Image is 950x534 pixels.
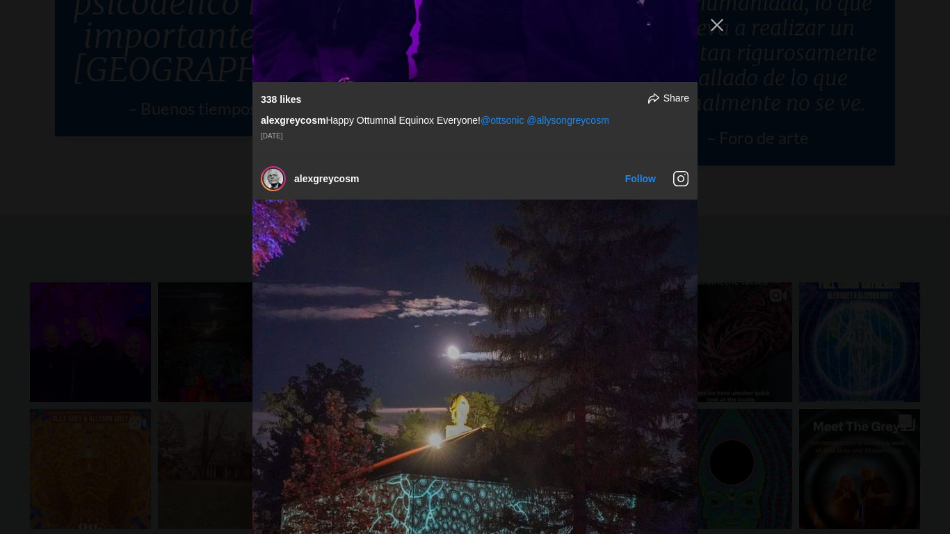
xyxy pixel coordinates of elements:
[625,173,656,184] a: Follow
[706,14,728,36] button: Cerrar la ventana emergente del feed de Instagram
[481,115,524,126] a: @ottsonic
[663,92,689,104] span: Share
[294,173,359,184] a: alexgreycosm
[264,169,283,188] img: alexgreycosm
[261,115,325,126] a: alexgreycosm
[261,114,689,127] div: Happy Ottumnal Equinox Everyone!
[261,132,689,140] div: [DATE]
[261,93,301,106] div: 338 likes
[526,115,609,126] a: @allysongreycosm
